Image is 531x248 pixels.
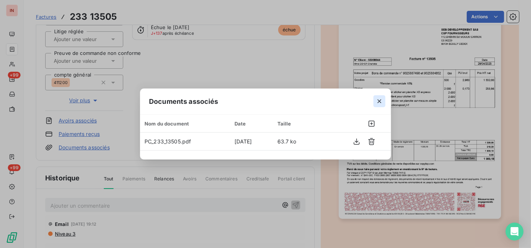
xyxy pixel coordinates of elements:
div: Open Intercom Messenger [506,223,524,241]
span: Documents associés [149,96,218,106]
span: 63.7 ko [277,138,296,145]
div: Nom du document [145,121,226,127]
div: Date [235,121,268,127]
span: [DATE] [235,138,252,145]
span: PC_233_13505.pdf [145,138,191,145]
div: Taille [277,121,314,127]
